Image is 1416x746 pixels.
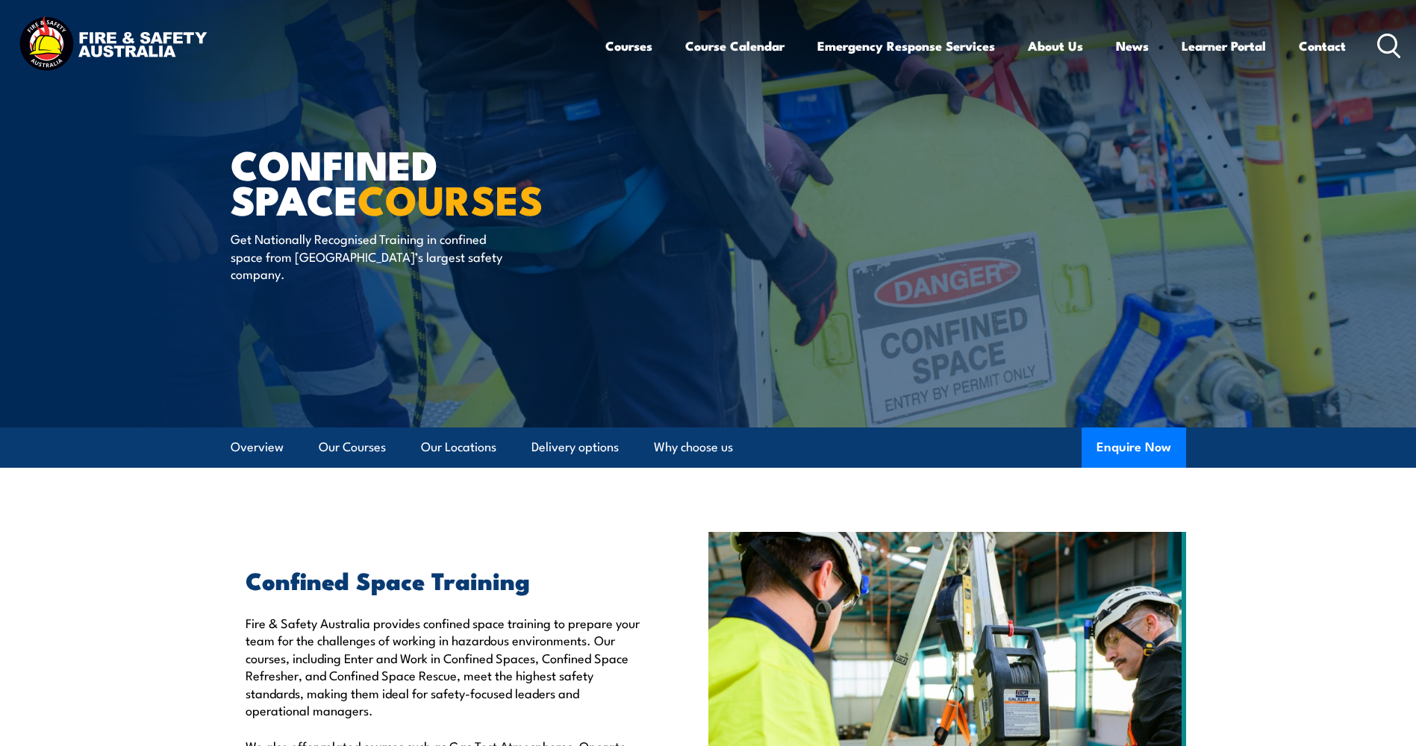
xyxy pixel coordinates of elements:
a: Overview [231,427,284,467]
a: Course Calendar [685,26,785,66]
a: Why choose us [654,427,733,467]
h2: Confined Space Training [246,569,640,590]
a: Our Courses [319,427,386,467]
a: Emergency Response Services [817,26,995,66]
strong: COURSES [358,167,543,229]
p: Get Nationally Recognised Training in confined space from [GEOGRAPHIC_DATA]’s largest safety comp... [231,230,503,282]
a: Delivery options [531,427,619,467]
a: News [1116,26,1149,66]
h1: Confined Space [231,146,599,216]
a: About Us [1028,26,1083,66]
p: Fire & Safety Australia provides confined space training to prepare your team for the challenges ... [246,614,640,718]
a: Courses [605,26,652,66]
button: Enquire Now [1082,427,1186,468]
a: Our Locations [421,427,496,467]
a: Contact [1299,26,1346,66]
a: Learner Portal [1182,26,1266,66]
